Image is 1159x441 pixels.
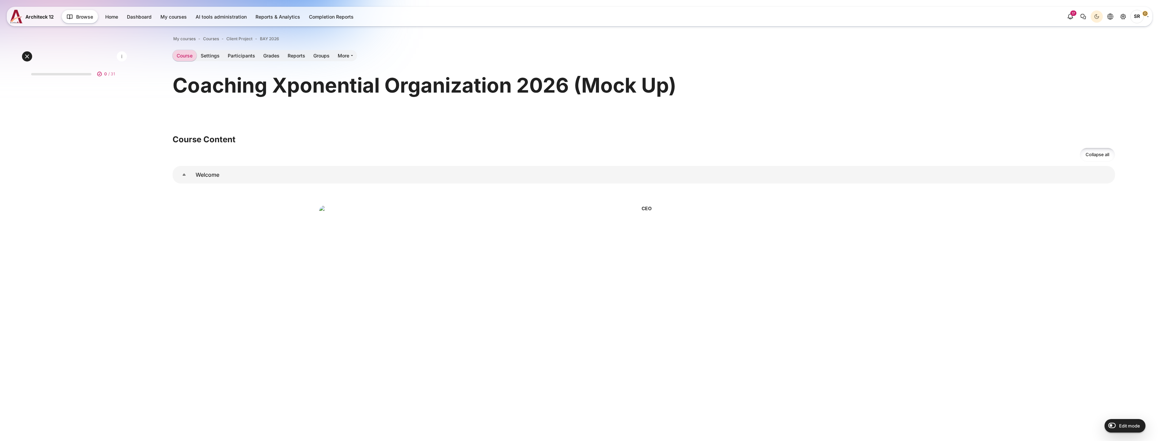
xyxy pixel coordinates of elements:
[224,50,259,61] a: Participants
[26,64,123,81] a: 0 / 31
[260,36,279,42] a: BAY 2026
[104,71,107,77] span: 0
[156,11,191,22] a: My courses
[1091,10,1103,23] button: Light Mode Dark Mode
[305,11,358,22] a: Completion Reports
[1077,10,1089,23] button: There are 0 unread conversations
[334,50,357,61] a: More
[173,72,676,98] h1: Coaching Xponential Organization 2026 (Mock Up)
[101,11,122,22] a: Home
[123,11,156,22] a: Dashboard
[173,34,1115,43] nav: Navigation bar
[1080,148,1115,162] a: Collapse all
[173,134,1115,145] h3: Course Content
[1130,10,1144,23] span: Songklod Riraroengjaratsaeng
[62,10,98,23] button: Browse
[1104,10,1116,23] button: Languages
[76,13,93,20] span: Browse
[197,50,224,61] a: Settings
[108,71,115,77] span: / 31
[173,50,197,61] a: Course
[1070,10,1076,16] div: 17
[1119,423,1140,428] span: Edit mode
[25,13,54,20] span: Architeck 12
[1092,11,1102,22] div: Dark Mode
[10,10,57,23] a: A12 A12 Architeck 12
[173,36,196,42] a: My courses
[1117,10,1129,23] a: Site administration
[259,50,284,61] a: Grades
[173,166,196,183] a: Welcome
[309,50,334,61] a: Groups
[10,10,23,23] img: A12
[251,11,304,22] a: Reports & Analytics
[319,205,968,404] img: CEO
[226,36,252,42] a: Client Project
[1130,10,1149,23] a: User menu
[192,11,251,22] a: AI tools administration
[203,36,219,42] a: Courses
[284,50,309,61] a: Reports
[1086,151,1109,158] span: Collapse all
[1064,10,1076,23] div: Show notification window with 17 new notifications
